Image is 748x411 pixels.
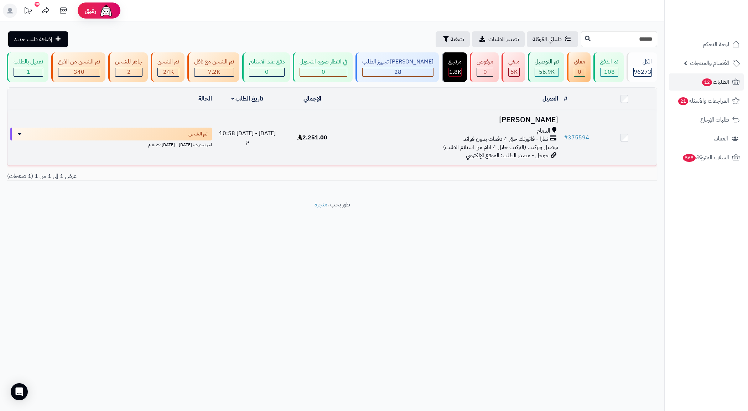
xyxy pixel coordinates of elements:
[488,35,519,43] span: تصدير الطلبات
[508,58,520,66] div: ملغي
[303,94,321,103] a: الإجمالي
[700,115,729,125] span: طلبات الإرجاع
[702,78,712,86] span: 12
[677,96,729,106] span: المراجعات والأسئلة
[10,140,212,148] div: اخر تحديث: [DATE] - [DATE] 8:29 م
[322,68,325,76] span: 0
[535,58,559,66] div: تم التوصيل
[315,200,327,209] a: متجرة
[574,58,585,66] div: معلق
[85,6,96,15] span: رفيق
[633,58,652,66] div: الكل
[533,35,562,43] span: طلباتي المُوكلة
[149,52,186,82] a: تم الشحن 24K
[127,68,131,76] span: 2
[58,58,100,66] div: تم الشحن من الفرع
[291,52,354,82] a: في انتظار صورة التحويل 0
[500,52,526,82] a: ملغي 5K
[690,58,729,68] span: الأقسام والمنتجات
[634,68,651,76] span: 96273
[443,143,558,151] span: توصيل وتركيب (التركيب خلال 4 ايام من استلام الطلب)
[535,68,559,76] div: 56947
[163,68,174,76] span: 24K
[451,35,464,43] span: تصفية
[241,52,291,82] a: دفع عند الاستلام 0
[448,58,462,66] div: مرتجع
[348,116,558,124] h3: [PERSON_NAME]
[601,68,618,76] div: 108
[208,68,220,76] span: 7.2K
[14,35,52,43] span: إضافة طلب جديد
[714,134,728,144] span: العملاء
[527,31,578,47] a: طلباتي المُوكلة
[50,52,107,82] a: تم الشحن من الفرع 340
[11,383,28,400] div: Open Intercom Messenger
[157,58,179,66] div: تم الشحن
[574,68,585,76] div: 0
[297,133,327,142] span: 2,251.00
[669,92,744,109] a: المراجعات والأسئلة21
[604,68,615,76] span: 108
[600,58,618,66] div: تم الدفع
[578,68,581,76] span: 0
[483,68,487,76] span: 0
[440,52,468,82] a: مرتجع 1.8K
[463,135,548,143] span: تمارا - فاتورتك حتى 4 دفعات بدون فوائد
[19,4,37,20] a: تحديثات المنصة
[542,94,558,103] a: العميل
[509,68,519,76] div: 4995
[2,172,332,180] div: عرض 1 إلى 1 من 1 (1 صفحات)
[27,68,30,76] span: 1
[678,97,688,105] span: 21
[115,68,142,76] div: 2
[186,52,241,82] a: تم الشحن مع ناقل 7.2K
[669,149,744,166] a: السلات المتروكة568
[539,68,555,76] span: 56.9K
[625,52,659,82] a: الكل96273
[669,130,744,147] a: العملاء
[354,52,440,82] a: [PERSON_NAME] تجهيز الطلب 28
[566,52,592,82] a: معلق 0
[592,52,625,82] a: تم الدفع 108
[477,68,493,76] div: 0
[394,68,401,76] span: 28
[5,52,50,82] a: تعديل بالطلب 1
[466,151,549,160] span: جوجل - مصدر الطلب: الموقع الإلكتروني
[8,31,68,47] a: إضافة طلب جديد
[669,36,744,53] a: لوحة التحكم
[300,58,347,66] div: في انتظار صورة التحويل
[683,154,696,162] span: 568
[472,31,525,47] a: تصدير الطلبات
[115,58,142,66] div: جاهز للشحن
[564,133,568,142] span: #
[449,68,461,76] span: 1.8K
[158,68,179,76] div: 24023
[703,39,729,49] span: لوحة التحكم
[477,58,493,66] div: مرفوض
[669,111,744,128] a: طلبات الإرجاع
[449,68,461,76] div: 1836
[510,68,518,76] span: 5K
[14,58,43,66] div: تعديل بالطلب
[249,58,285,66] div: دفع عند الاستلام
[468,52,500,82] a: مرفوض 0
[564,94,567,103] a: #
[198,94,212,103] a: الحالة
[537,127,550,135] span: الدمام
[526,52,566,82] a: تم التوصيل 56.9K
[74,68,84,76] span: 340
[194,68,234,76] div: 7222
[362,58,433,66] div: [PERSON_NAME] تجهيز الطلب
[219,129,276,146] span: [DATE] - [DATE] 10:58 م
[265,68,269,76] span: 0
[249,68,284,76] div: 0
[564,133,589,142] a: #375594
[436,31,470,47] button: تصفية
[188,130,208,138] span: تم الشحن
[99,4,113,18] img: ai-face.png
[35,2,40,7] div: 10
[58,68,100,76] div: 340
[231,94,264,103] a: تاريخ الطلب
[701,77,729,87] span: الطلبات
[669,73,744,91] a: الطلبات12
